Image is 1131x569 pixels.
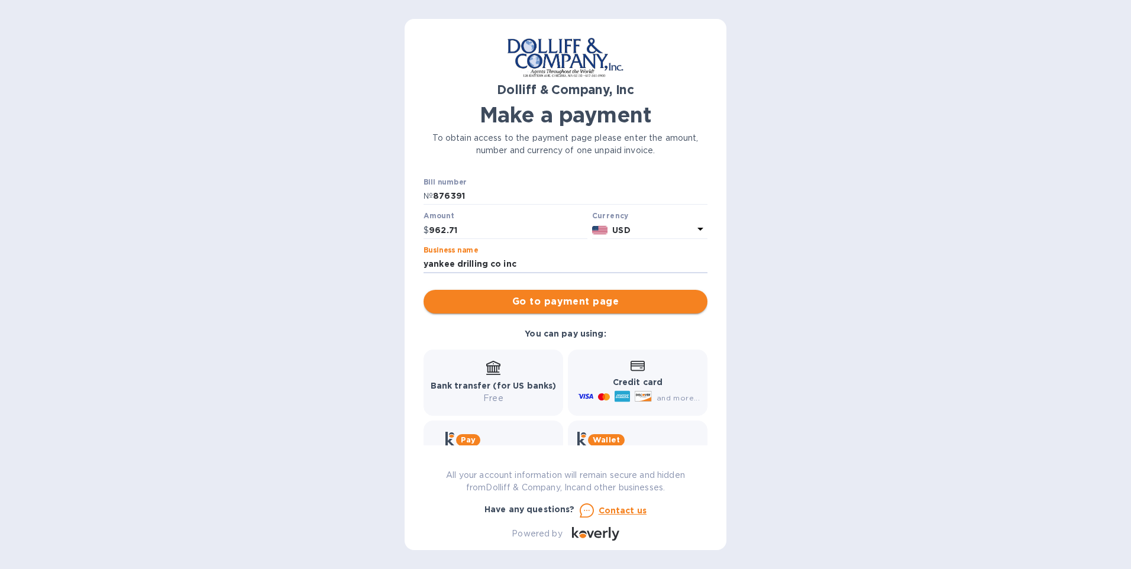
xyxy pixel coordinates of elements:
[461,435,476,444] b: Pay
[497,82,634,97] b: Dolliff & Company, Inc
[613,377,663,387] b: Credit card
[431,381,557,390] b: Bank transfer (for US banks)
[484,505,575,514] b: Have any questions?
[657,393,700,402] span: and more...
[431,392,557,405] p: Free
[424,290,707,313] button: Go to payment page
[424,102,707,127] h1: Make a payment
[599,506,647,515] u: Contact us
[612,225,630,235] b: USD
[592,211,629,220] b: Currency
[433,187,707,205] input: Enter bill number
[424,256,707,273] input: Enter business name
[429,221,587,239] input: 0.00
[424,247,478,254] label: Business name
[512,528,562,540] p: Powered by
[424,132,707,157] p: To obtain access to the payment page please enter the amount, number and currency of one unpaid i...
[424,213,454,220] label: Amount
[592,226,608,234] img: USD
[525,329,606,338] b: You can pay using:
[424,224,429,237] p: $
[593,435,620,444] b: Wallet
[424,179,466,186] label: Bill number
[424,190,433,202] p: №
[424,469,707,494] p: All your account information will remain secure and hidden from Dolliff & Company, Inc and other ...
[433,295,698,309] span: Go to payment page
